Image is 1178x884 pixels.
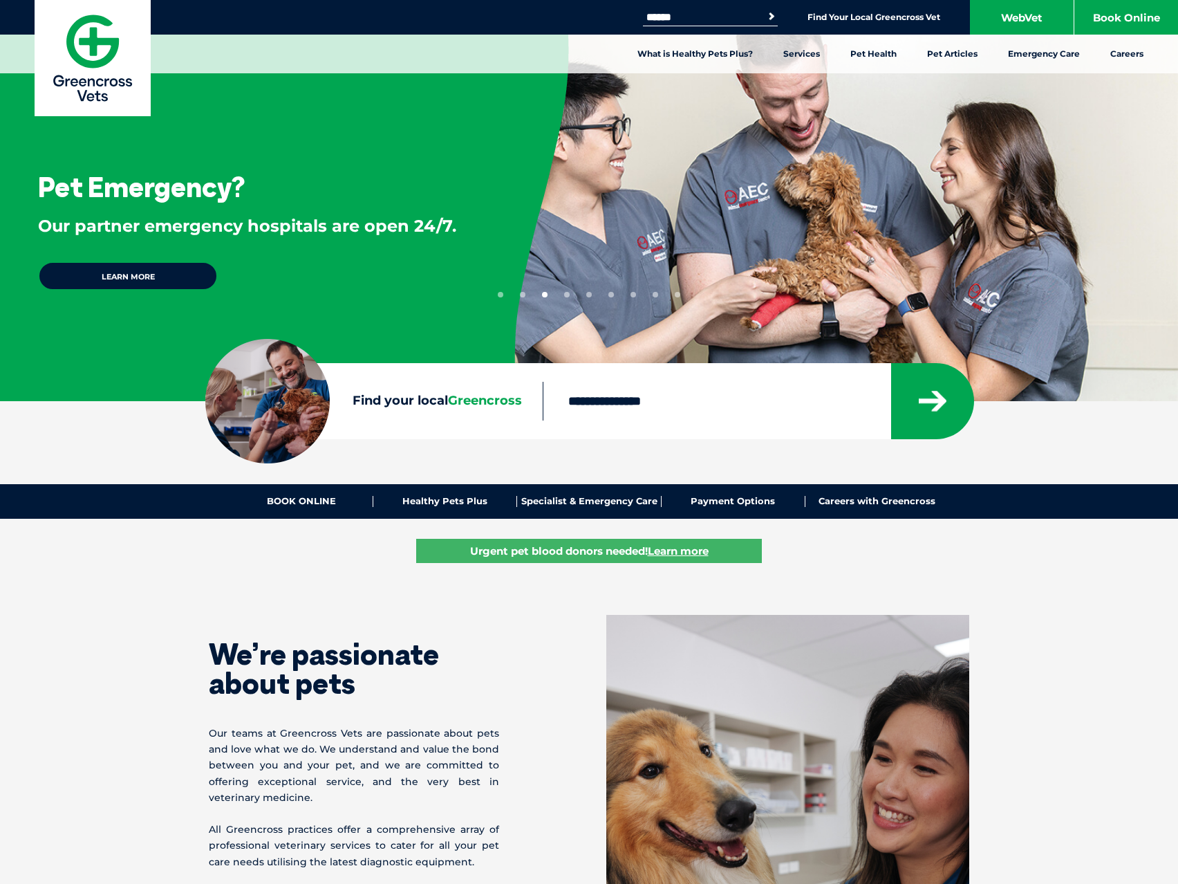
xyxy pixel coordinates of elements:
[38,261,218,291] a: Learn more
[1095,35,1159,73] a: Careers
[373,496,517,507] a: Healthy Pets Plus
[765,10,778,24] button: Search
[630,292,636,297] button: 7 of 9
[209,726,499,806] p: Our teams at Greencross Vets are passionate about pets and love what we do. We understand and val...
[38,214,469,238] p: Our partner emergency hospitals are open 24/7.
[648,544,709,558] u: Learn more
[993,35,1095,73] a: Emergency Care
[230,496,373,507] a: BOOK ONLINE
[608,292,614,297] button: 6 of 9
[564,292,570,297] button: 4 of 9
[653,292,658,297] button: 8 of 9
[542,292,548,297] button: 3 of 9
[416,539,762,563] a: Urgent pet blood donors needed!Learn more
[209,640,499,698] h1: We’re passionate about pets
[675,292,680,297] button: 9 of 9
[520,292,525,297] button: 2 of 9
[622,35,768,73] a: What is Healthy Pets Plus?
[517,496,661,507] a: Specialist & Emergency Care
[662,496,805,507] a: Payment Options
[38,173,245,201] h3: Pet Emergency?
[807,12,940,23] a: Find Your Local Greencross Vet
[586,292,592,297] button: 5 of 9
[805,496,948,507] a: Careers with Greencross
[209,822,499,870] p: All Greencross practices offer a comprehensive array of professional veterinary services to cater...
[205,391,543,412] label: Find your local
[835,35,912,73] a: Pet Health
[498,292,503,297] button: 1 of 9
[912,35,993,73] a: Pet Articles
[768,35,835,73] a: Services
[448,393,522,408] span: Greencross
